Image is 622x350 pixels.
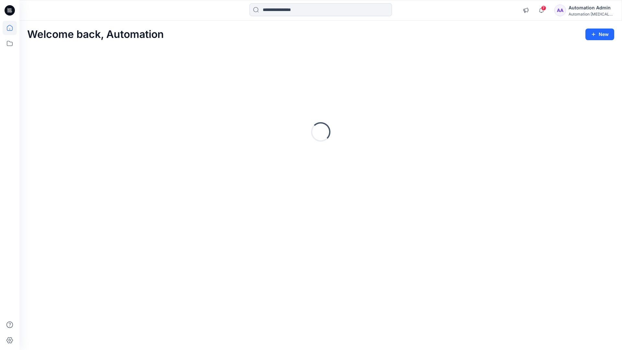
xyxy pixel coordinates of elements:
[554,5,566,16] div: AA
[541,6,546,11] span: 7
[569,4,614,12] div: Automation Admin
[569,12,614,17] div: Automation [MEDICAL_DATA]...
[585,29,614,40] button: New
[27,29,164,41] h2: Welcome back, Automation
